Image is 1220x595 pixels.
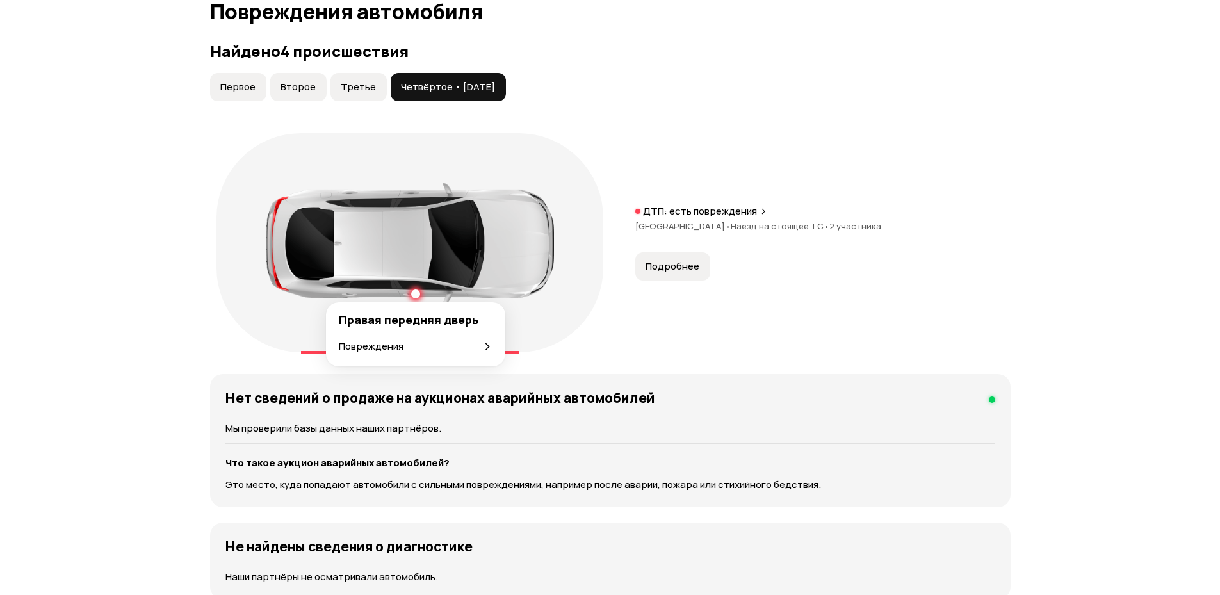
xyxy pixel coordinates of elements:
[731,220,829,232] span: Наезд на стоящее ТС
[339,339,403,354] p: Повреждения
[635,220,731,232] span: [GEOGRAPHIC_DATA]
[281,81,316,94] span: Второе
[391,73,506,101] button: Четвёртое • [DATE]
[225,421,995,436] p: Мы проверили базы данных наших партнёров.
[829,220,881,232] span: 2 участника
[401,81,495,94] span: Четвёртое • [DATE]
[635,252,710,281] button: Подробнее
[330,73,387,101] button: Третье
[225,456,450,469] strong: Что такое аукцион аварийных автомобилей?
[225,570,995,584] p: Наши партнёры не осматривали автомобиль.
[643,205,757,218] p: ДТП: есть повреждения
[824,220,829,232] span: •
[341,81,376,94] span: Третье
[210,73,266,101] button: Первое
[725,220,731,232] span: •
[225,478,995,492] p: Это место, куда попадают автомобили с сильными повреждениями, например после аварии, пожара или с...
[210,42,1011,60] h3: Найдено 4 происшествия
[220,81,256,94] span: Первое
[225,389,655,406] h4: Нет сведений о продаже на аукционах аварийных автомобилей
[339,313,492,327] h4: Правая передняя дверь
[225,538,473,555] h4: Не найдены сведения о диагностике
[646,260,699,273] span: Подробнее
[270,73,327,101] button: Второе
